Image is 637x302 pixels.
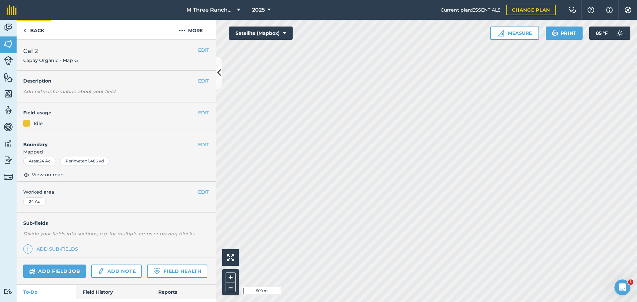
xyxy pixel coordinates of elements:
[17,148,216,155] span: Mapped
[23,77,209,85] h4: Description
[23,188,209,196] span: Worked area
[29,267,35,275] img: svg+xml;base64,PD94bWwgdmVyc2lvbj0iMS4wIiBlbmNvZGluZz0idXRmLTgiPz4KPCEtLSBHZW5lcmF0b3I6IEFkb2JlIE...
[252,6,265,14] span: 2025
[613,27,626,40] img: svg+xml;base64,PD94bWwgdmVyc2lvbj0iMS4wIiBlbmNvZGluZz0idXRmLTgiPz4KPCEtLSBHZW5lcmF0b3I6IEFkb2JlIE...
[34,120,43,127] div: Idle
[4,122,13,132] img: svg+xml;base64,PD94bWwgdmVyc2lvbj0iMS4wIiBlbmNvZGluZz0idXRmLTgiPz4KPCEtLSBHZW5lcmF0b3I6IEFkb2JlIE...
[497,30,504,36] img: Ruler icon
[4,139,13,149] img: svg+xml;base64,PD94bWwgdmVyc2lvbj0iMS4wIiBlbmNvZGluZz0idXRmLTgiPz4KPCEtLSBHZW5lcmF0b3I6IEFkb2JlIE...
[552,29,558,37] img: svg+xml;base64,PHN2ZyB4bWxucz0iaHR0cDovL3d3dy53My5vcmcvMjAwMC9zdmciIHdpZHRoPSIxOSIgaGVpZ2h0PSIyNC...
[198,77,209,85] button: EDIT
[624,7,632,13] img: A cog icon
[97,267,105,275] img: svg+xml;base64,PD94bWwgdmVyc2lvbj0iMS4wIiBlbmNvZGluZz0idXRmLTgiPz4KPCEtLSBHZW5lcmF0b3I6IEFkb2JlIE...
[226,282,236,292] button: –
[17,134,198,148] h4: Boundary
[606,6,613,14] img: svg+xml;base64,PHN2ZyB4bWxucz0iaHR0cDovL3d3dy53My5vcmcvMjAwMC9zdmciIHdpZHRoPSIxNyIgaGVpZ2h0PSIxNy...
[441,6,501,14] span: Current plan : ESSENTIALS
[23,109,198,116] h4: Field usage
[198,188,209,196] button: EDIT
[152,285,216,299] a: Reports
[23,89,115,94] em: Add extra information about your field
[226,272,236,282] button: +
[147,265,207,278] a: Field Health
[4,155,13,165] img: svg+xml;base64,PD94bWwgdmVyc2lvbj0iMS4wIiBlbmNvZGluZz0idXRmLTgiPz4KPCEtLSBHZW5lcmF0b3I6IEFkb2JlIE...
[490,27,539,40] button: Measure
[60,157,109,165] div: Perimeter : 1,486 yd
[614,279,630,295] iframe: Intercom live chat
[589,27,630,40] button: 85 °F
[4,105,13,115] img: svg+xml;base64,PD94bWwgdmVyc2lvbj0iMS4wIiBlbmNvZGluZz0idXRmLTgiPz4KPCEtLSBHZW5lcmF0b3I6IEFkb2JlIE...
[198,46,209,54] button: EDIT
[23,197,46,206] div: 24 Ac
[26,245,30,253] img: svg+xml;base64,PHN2ZyB4bWxucz0iaHR0cDovL3d3dy53My5vcmcvMjAwMC9zdmciIHdpZHRoPSIxNCIgaGVpZ2h0PSIyNC...
[17,219,216,227] h4: Sub-fields
[23,157,56,165] div: Area : 24 Ac
[23,171,64,179] button: View on map
[4,56,13,65] img: svg+xml;base64,PD94bWwgdmVyc2lvbj0iMS4wIiBlbmNvZGluZz0idXRmLTgiPz4KPCEtLSBHZW5lcmF0b3I6IEFkb2JlIE...
[23,265,86,278] a: Add field job
[23,231,194,237] em: Divide your fields into sections, e.g. for multiple crops or grazing blocks
[628,279,633,285] span: 1
[7,5,17,15] img: fieldmargin Logo
[4,172,13,181] img: svg+xml;base64,PD94bWwgdmVyc2lvbj0iMS4wIiBlbmNvZGluZz0idXRmLTgiPz4KPCEtLSBHZW5lcmF0b3I6IEFkb2JlIE...
[23,46,78,56] span: Cal 2
[23,27,26,34] img: svg+xml;base64,PHN2ZyB4bWxucz0iaHR0cDovL3d3dy53My5vcmcvMjAwMC9zdmciIHdpZHRoPSI5IiBoZWlnaHQ9IjI0Ii...
[23,244,81,254] a: Add sub-fields
[91,265,142,278] a: Add note
[4,23,13,32] img: svg+xml;base64,PD94bWwgdmVyc2lvbj0iMS4wIiBlbmNvZGluZz0idXRmLTgiPz4KPCEtLSBHZW5lcmF0b3I6IEFkb2JlIE...
[32,171,64,178] span: View on map
[227,254,234,261] img: Four arrows, one pointing top left, one top right, one bottom right and the last bottom left
[568,7,576,13] img: Two speech bubbles overlapping with the left bubble in the forefront
[229,27,293,40] button: Satellite (Mapbox)
[546,27,583,40] button: Print
[4,39,13,49] img: svg+xml;base64,PHN2ZyB4bWxucz0iaHR0cDovL3d3dy53My5vcmcvMjAwMC9zdmciIHdpZHRoPSI1NiIgaGVpZ2h0PSI2MC...
[186,6,234,14] span: M Three Ranches LLC
[76,285,151,299] a: Field History
[17,285,76,299] a: To-Do
[23,57,78,64] span: Capay Organic - Map G
[587,7,595,13] img: A question mark icon
[198,141,209,148] button: EDIT
[17,20,51,39] a: Back
[23,171,29,179] img: svg+xml;base64,PHN2ZyB4bWxucz0iaHR0cDovL3d3dy53My5vcmcvMjAwMC9zdmciIHdpZHRoPSIxOCIgaGVpZ2h0PSIyNC...
[198,109,209,116] button: EDIT
[4,89,13,99] img: svg+xml;base64,PHN2ZyB4bWxucz0iaHR0cDovL3d3dy53My5vcmcvMjAwMC9zdmciIHdpZHRoPSI1NiIgaGVpZ2h0PSI2MC...
[596,27,608,40] span: 85 ° F
[179,27,185,34] img: svg+xml;base64,PHN2ZyB4bWxucz0iaHR0cDovL3d3dy53My5vcmcvMjAwMC9zdmciIHdpZHRoPSIyMCIgaGVpZ2h0PSIyNC...
[4,288,13,295] img: svg+xml;base64,PD94bWwgdmVyc2lvbj0iMS4wIiBlbmNvZGluZz0idXRmLTgiPz4KPCEtLSBHZW5lcmF0b3I6IEFkb2JlIE...
[166,20,216,39] button: More
[4,72,13,82] img: svg+xml;base64,PHN2ZyB4bWxucz0iaHR0cDovL3d3dy53My5vcmcvMjAwMC9zdmciIHdpZHRoPSI1NiIgaGVpZ2h0PSI2MC...
[506,5,556,15] a: Change plan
